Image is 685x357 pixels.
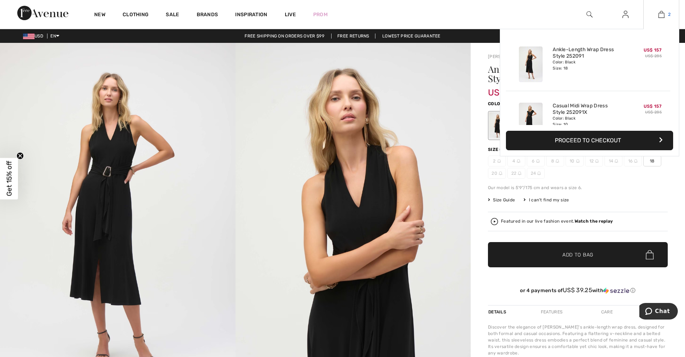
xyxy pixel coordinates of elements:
[562,251,593,259] span: Add to Bag
[519,46,543,82] img: Ankle-Length Wrap Dress Style 252091
[17,152,24,159] button: Close teaser
[488,305,508,318] div: Details
[17,6,68,20] img: 1ère Avenue
[499,171,502,175] img: ring-m.svg
[488,197,515,203] span: Size Guide
[536,159,540,163] img: ring-m.svg
[617,10,634,19] a: Sign In
[575,219,613,224] strong: Watch the replay
[634,159,638,163] img: ring-m.svg
[546,156,564,166] span: 8
[285,11,296,18] a: Live
[488,54,524,59] a: [PERSON_NAME]
[556,159,559,163] img: ring-m.svg
[644,48,662,53] span: US$ 157
[488,156,506,166] span: 2
[488,242,668,267] button: Add to Bag
[517,159,520,163] img: ring-m.svg
[23,34,35,39] img: US Dollar
[197,12,218,19] a: Brands
[235,12,267,19] span: Inspiration
[595,159,599,163] img: ring-m.svg
[488,184,668,191] div: Our model is 5'9"/175 cm and wears a size 6.
[615,159,618,163] img: ring-m.svg
[506,131,673,150] button: Proceed to Checkout
[489,112,508,139] div: Black
[658,10,665,19] img: My Bag
[488,168,506,179] span: 20
[535,305,568,318] div: Features
[331,34,375,39] a: Free Returns
[166,12,179,19] a: Sale
[518,171,521,175] img: ring-m.svg
[524,197,569,203] div: I can't find my size
[553,116,624,127] div: Color: Black Size: 10
[488,80,521,98] span: US$ 157
[239,34,330,39] a: Free shipping on orders over $99
[527,156,545,166] span: 6
[123,12,149,19] a: Clothing
[497,159,501,163] img: ring-m.svg
[23,34,46,39] span: USD
[488,324,668,356] div: Discover the elegance of [PERSON_NAME]'s ankle-length wrap dress, designed for both formal and ca...
[491,218,498,225] img: Watch the replay
[604,156,622,166] span: 14
[488,287,668,294] div: or 4 payments of with
[488,287,668,296] div: or 4 payments ofUS$ 39.25withSezzle Click to learn more about Sezzle
[644,10,679,19] a: 2
[5,161,13,196] span: Get 15% off
[646,250,654,259] img: Bag.svg
[50,34,59,39] span: EN
[563,286,592,294] span: US$ 39.25
[644,104,662,109] span: US$ 157
[553,59,624,71] div: Color: Black Size: 18
[595,305,619,318] div: Care
[507,168,525,179] span: 22
[639,303,678,321] iframe: Opens a widget where you can chat to one of our agents
[488,101,505,106] span: Color:
[507,156,525,166] span: 4
[643,156,661,166] span: 18
[585,156,603,166] span: 12
[553,103,624,116] a: Casual Midi Wrap Dress Style 252091X
[624,156,642,166] span: 16
[645,54,662,58] s: US$ 285
[622,10,629,19] img: My Info
[586,10,593,19] img: search the website
[376,34,446,39] a: Lowest Price Guarantee
[501,219,613,224] div: Featured in our live fashion event.
[645,110,662,115] s: US$ 285
[576,159,580,163] img: ring-m.svg
[94,12,105,19] a: New
[668,11,671,18] span: 2
[537,171,541,175] img: ring-m.svg
[566,156,584,166] span: 10
[603,287,629,294] img: Sezzle
[488,64,638,83] h1: Ankle-length Wrap Dress Style 252091
[488,146,608,153] div: Size ([GEOGRAPHIC_DATA]/[GEOGRAPHIC_DATA]):
[519,103,543,138] img: Casual Midi Wrap Dress Style 252091X
[553,46,624,59] a: Ankle-Length Wrap Dress Style 252091
[527,168,545,179] span: 24
[313,11,328,18] a: Prom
